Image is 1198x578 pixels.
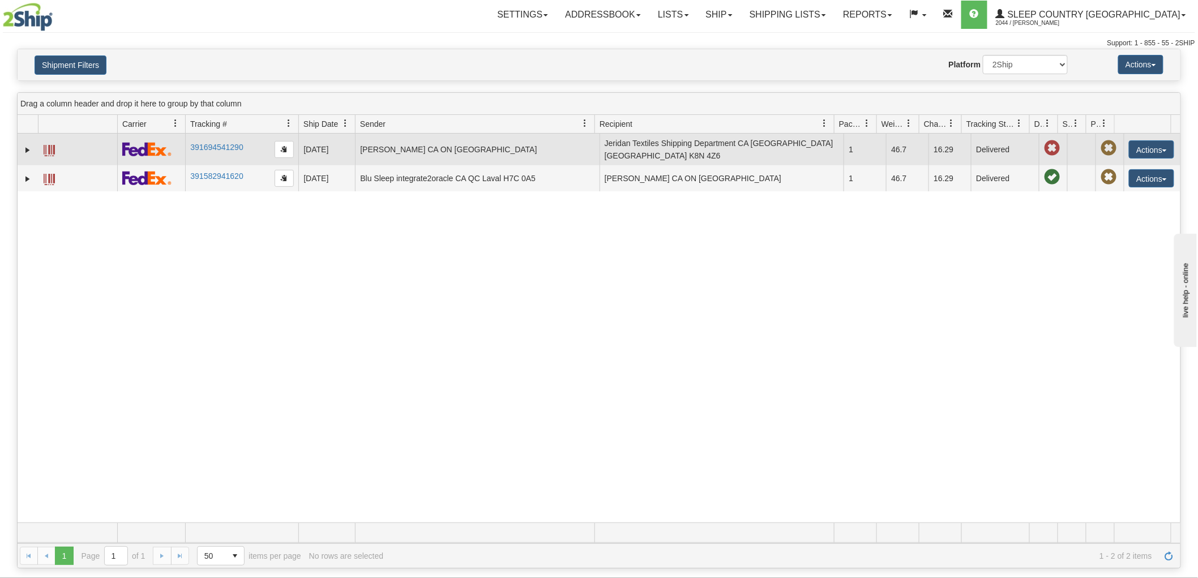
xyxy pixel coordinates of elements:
span: 1 - 2 of 2 items [391,551,1152,560]
a: Pickup Status filter column settings [1095,114,1114,133]
a: Weight filter column settings [900,114,919,133]
img: 2 - FedEx Express® [122,171,172,185]
a: Carrier filter column settings [166,114,185,133]
a: Reports [835,1,901,29]
span: Recipient [600,118,632,130]
button: Actions [1129,169,1174,187]
a: 391582941620 [190,172,243,181]
td: Delivered [971,134,1039,165]
a: Packages filter column settings [857,114,876,133]
div: grid grouping header [18,93,1180,115]
a: Delivery Status filter column settings [1038,114,1058,133]
span: Tracking Status [966,118,1016,130]
label: Platform [949,59,981,70]
div: Support: 1 - 855 - 55 - 2SHIP [3,38,1195,48]
a: Ship Date filter column settings [336,114,355,133]
td: Blu Sleep integrate2oracle CA QC Laval H7C 0A5 [355,165,600,191]
span: Pickup Status [1091,118,1101,130]
td: 1 [844,134,886,165]
td: 46.7 [886,134,929,165]
td: 16.29 [929,134,971,165]
button: Actions [1129,140,1174,159]
span: Ship Date [303,118,338,130]
button: Copy to clipboard [275,141,294,158]
a: Shipment Issues filter column settings [1067,114,1086,133]
img: 2 - FedEx Express® [122,142,172,156]
span: 2044 / [PERSON_NAME] [996,18,1081,29]
span: Page of 1 [82,546,146,566]
span: Sleep Country [GEOGRAPHIC_DATA] [1005,10,1180,19]
td: [PERSON_NAME] CA ON [GEOGRAPHIC_DATA] [355,134,600,165]
span: items per page [197,546,301,566]
span: 50 [204,550,219,562]
td: 46.7 [886,165,929,191]
span: select [226,547,244,565]
a: Settings [489,1,557,29]
td: Jeridan Textiles Shipping Department CA [GEOGRAPHIC_DATA] [GEOGRAPHIC_DATA] K8N 4Z6 [600,134,844,165]
a: Refresh [1160,547,1178,565]
a: Sender filter column settings [575,114,594,133]
a: Ship [698,1,741,29]
a: Tracking # filter column settings [279,114,298,133]
span: Sender [360,118,386,130]
td: [PERSON_NAME] CA ON [GEOGRAPHIC_DATA] [600,165,844,191]
span: Packages [839,118,863,130]
div: live help - online [8,10,105,18]
a: 391694541290 [190,143,243,152]
span: Charge [924,118,948,130]
a: Expand [22,144,33,156]
span: Page sizes drop down [197,546,245,566]
a: Addressbook [557,1,649,29]
div: No rows are selected [309,551,384,560]
a: Sleep Country [GEOGRAPHIC_DATA] 2044 / [PERSON_NAME] [987,1,1195,29]
a: Expand [22,173,33,185]
input: Page 1 [105,547,127,565]
span: On time [1044,169,1060,185]
button: Actions [1118,55,1163,74]
td: [DATE] [298,165,355,191]
td: 16.29 [929,165,971,191]
a: Label [44,169,55,187]
td: 1 [844,165,886,191]
iframe: chat widget [1172,231,1197,346]
button: Shipment Filters [35,55,106,75]
span: Shipment Issues [1063,118,1072,130]
span: Weight [882,118,905,130]
a: Label [44,140,55,158]
span: Page 1 [55,547,73,565]
a: Recipient filter column settings [815,114,834,133]
button: Copy to clipboard [275,170,294,187]
a: Charge filter column settings [942,114,961,133]
img: logo2044.jpg [3,3,53,31]
span: Tracking # [190,118,227,130]
span: Pickup Not Assigned [1101,169,1116,185]
td: [DATE] [298,134,355,165]
span: Late [1044,140,1060,156]
a: Shipping lists [741,1,835,29]
a: Lists [649,1,697,29]
span: Pickup Not Assigned [1101,140,1116,156]
span: Carrier [122,118,147,130]
td: Delivered [971,165,1039,191]
span: Delivery Status [1034,118,1044,130]
a: Tracking Status filter column settings [1010,114,1029,133]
